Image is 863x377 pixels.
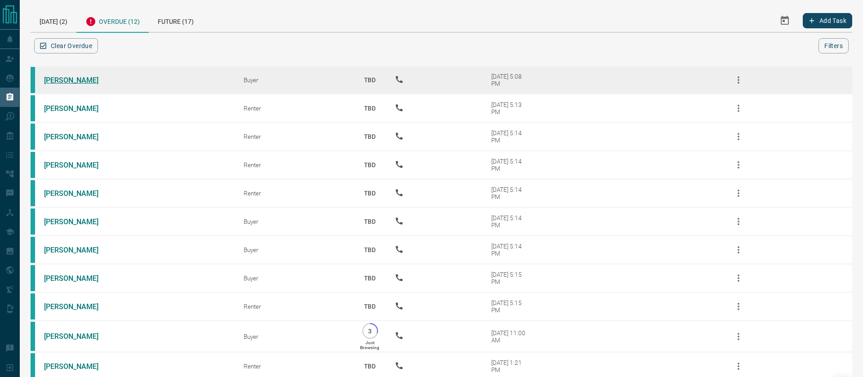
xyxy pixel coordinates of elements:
[491,129,529,144] div: [DATE] 5:14 PM
[244,190,345,197] div: Renter
[31,208,35,235] div: condos.ca
[491,73,529,87] div: [DATE] 5:08 PM
[491,329,529,344] div: [DATE] 11:00 AM
[76,9,149,33] div: Overdue (12)
[244,105,345,112] div: Renter
[44,76,111,84] a: [PERSON_NAME]
[149,9,203,32] div: Future (17)
[31,180,35,206] div: condos.ca
[359,266,381,290] p: TBD
[491,158,529,172] div: [DATE] 5:14 PM
[44,104,111,113] a: [PERSON_NAME]
[359,238,381,262] p: TBD
[491,359,529,373] div: [DATE] 1:21 PM
[774,10,796,31] button: Select Date Range
[31,265,35,291] div: condos.ca
[491,243,529,257] div: [DATE] 5:14 PM
[244,161,345,169] div: Renter
[491,271,529,285] div: [DATE] 5:15 PM
[244,218,345,225] div: Buyer
[244,246,345,253] div: Buyer
[491,101,529,115] div: [DATE] 5:13 PM
[31,95,35,121] div: condos.ca
[359,181,381,205] p: TBD
[44,189,111,198] a: [PERSON_NAME]
[491,299,529,314] div: [DATE] 5:15 PM
[31,237,35,263] div: condos.ca
[359,153,381,177] p: TBD
[359,96,381,120] p: TBD
[244,133,345,140] div: Renter
[244,333,345,340] div: Buyer
[44,302,111,311] a: [PERSON_NAME]
[31,293,35,319] div: condos.ca
[244,303,345,310] div: Renter
[34,38,98,53] button: Clear Overdue
[360,340,379,350] p: Just Browsing
[31,124,35,150] div: condos.ca
[31,67,35,93] div: condos.ca
[819,38,849,53] button: Filters
[244,275,345,282] div: Buyer
[491,214,529,229] div: [DATE] 5:14 PM
[31,9,76,32] div: [DATE] (2)
[491,186,529,200] div: [DATE] 5:14 PM
[244,363,345,370] div: Renter
[44,362,111,371] a: [PERSON_NAME]
[367,328,374,334] p: 3
[359,294,381,319] p: TBD
[44,246,111,254] a: [PERSON_NAME]
[44,161,111,169] a: [PERSON_NAME]
[359,209,381,234] p: TBD
[359,68,381,92] p: TBD
[31,152,35,178] div: condos.ca
[44,274,111,283] a: [PERSON_NAME]
[44,133,111,141] a: [PERSON_NAME]
[803,13,852,28] button: Add Task
[359,124,381,149] p: TBD
[244,76,345,84] div: Buyer
[31,322,35,351] div: condos.ca
[44,217,111,226] a: [PERSON_NAME]
[44,332,111,341] a: [PERSON_NAME]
